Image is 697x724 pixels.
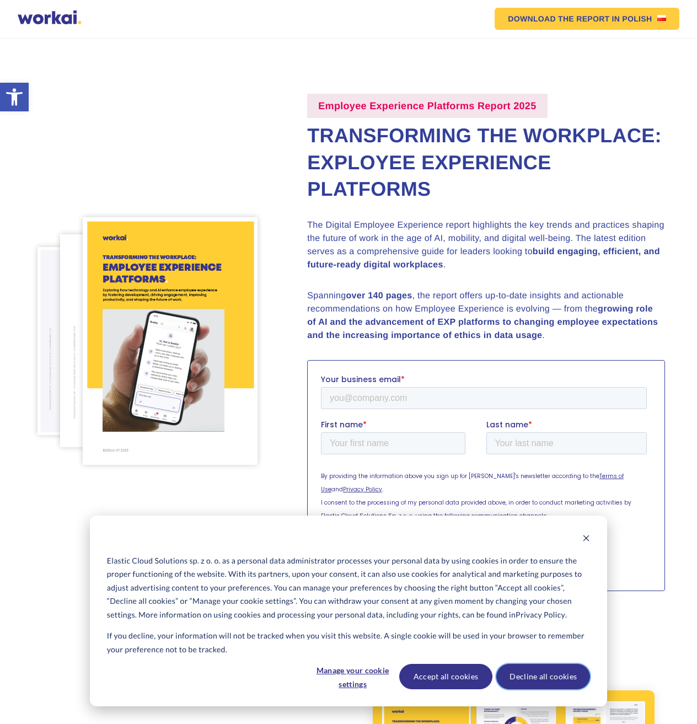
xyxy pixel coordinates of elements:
[496,664,590,689] button: Decline all cookies
[60,234,211,447] img: DEX-2024-str-8.png
[307,304,658,340] strong: growing role of AI and the advancement of EXP platforms to changing employee expectations and the...
[307,247,660,270] strong: build engaging, efficient, and future-ready digital workplaces
[399,664,493,689] button: Accept all cookies
[37,247,170,435] img: DEX-2024-str-30.png
[107,629,590,656] p: If you decline, your information will not be tracked when you visit this website. A single cookie...
[657,15,666,21] img: Polish flag
[307,289,665,342] p: Spanning , the report offers up-to-date insights and actionable recommendations on how Employee E...
[307,94,547,118] label: Employee Experience Platforms Report 2025
[582,533,590,546] button: Dismiss cookie banner
[310,664,395,689] button: Manage your cookie settings
[516,608,565,622] a: Privacy Policy
[83,217,258,465] img: DEX-2024-v2.2.png
[307,219,665,272] p: The Digital Employee Experience report highlights the key trends and practices shaping the future...
[90,516,607,706] div: Cookie banner
[346,291,412,301] strong: over 140 pages
[508,15,609,23] em: DOWNLOAD THE REPORT
[495,8,679,30] a: DOWNLOAD THE REPORTIN POLISHPolish flag
[107,554,590,622] p: Elastic Cloud Solutions sp. z o. o. as a personal data administrator processes your personal data...
[321,374,651,586] iframe: Form 0
[307,122,665,203] h2: Transforming the Workplace: Exployee Experience Platforms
